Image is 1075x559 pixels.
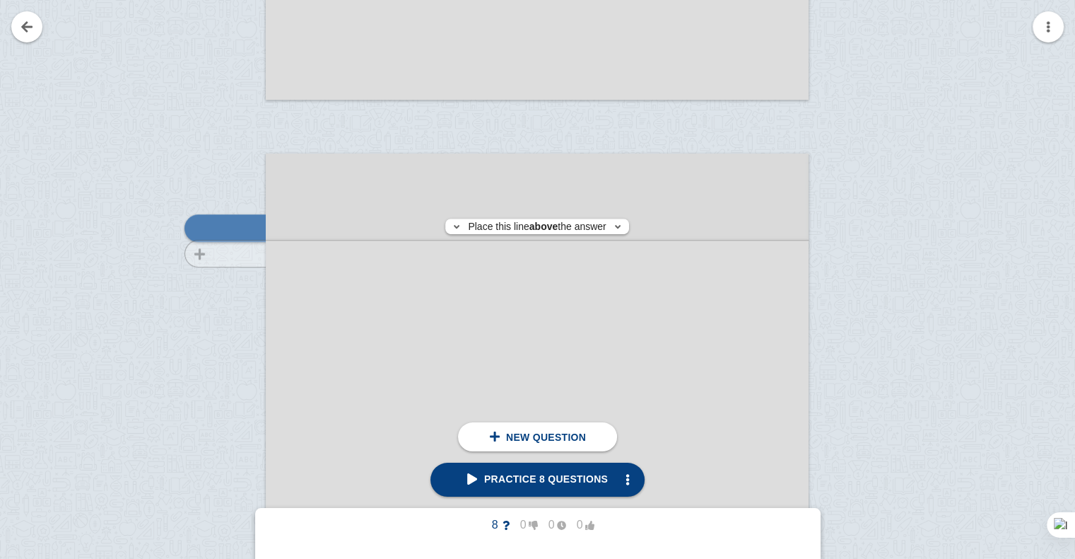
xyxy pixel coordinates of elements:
strong: above [529,221,558,232]
button: 8000 [470,514,606,536]
span: 8 [481,519,510,531]
div: Place this line the answer [445,219,628,234]
span: New question [506,432,586,443]
span: 0 [566,519,594,531]
span: 0 [538,519,566,531]
span: 0 [510,519,538,531]
span: Practice 8 questions [467,473,608,485]
a: Practice 8 questions [430,463,645,497]
a: Go back to your notes [11,11,42,42]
